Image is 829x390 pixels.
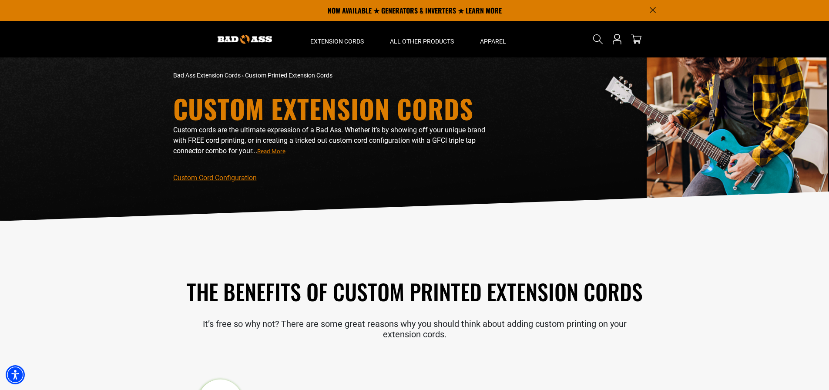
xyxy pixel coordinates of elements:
a: cart [629,34,643,44]
span: › [242,72,244,79]
summary: Search [591,32,605,46]
summary: Apparel [467,21,519,57]
span: All Other Products [390,37,454,45]
span: Custom Printed Extension Cords [245,72,332,79]
summary: All Other Products [377,21,467,57]
a: Open this option [610,21,624,57]
summary: Extension Cords [297,21,377,57]
span: Read More [257,148,285,155]
nav: breadcrumbs [173,71,491,80]
div: Accessibility Menu [6,365,25,384]
p: Custom cords are the ultimate expression of a Bad Ass. Whether it’s by showing off your unique br... [173,125,491,156]
span: Extension Cords [310,37,364,45]
a: Bad Ass Extension Cords [173,72,241,79]
a: Custom Cord Configuration [173,174,257,182]
span: Apparel [480,37,506,45]
p: It’s free so why not? There are some great reasons why you should think about adding custom print... [173,319,656,340]
h2: The Benefits of Custom Printed Extension Cords [173,277,656,306]
h1: Custom Extension Cords [173,95,491,121]
img: Bad Ass Extension Cords [218,35,272,44]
